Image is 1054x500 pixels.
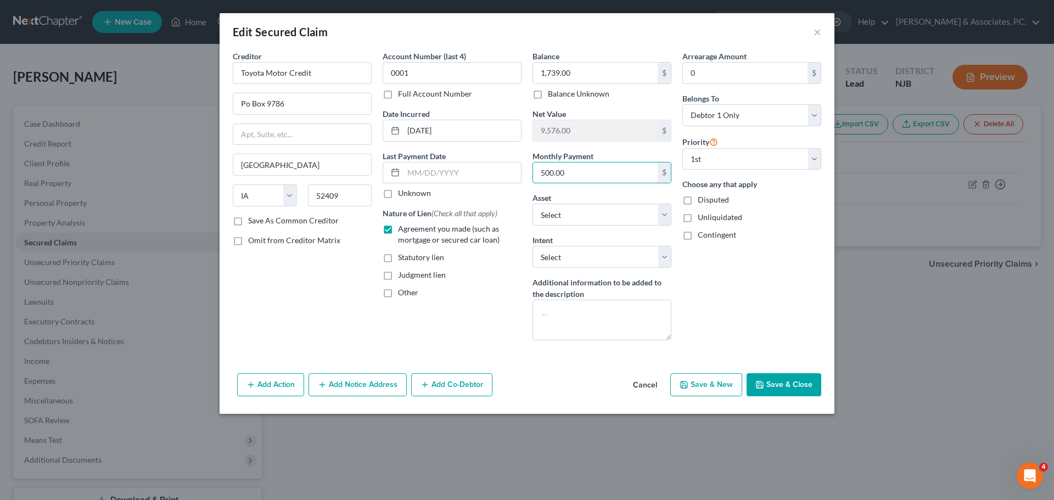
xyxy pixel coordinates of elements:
[532,150,593,162] label: Monthly Payment
[532,193,551,203] span: Asset
[398,188,431,199] label: Unknown
[1039,463,1048,471] span: 4
[533,63,658,83] input: 0.00
[383,207,497,219] label: Nature of Lien
[682,135,718,148] label: Priority
[532,234,553,246] label: Intent
[698,212,742,222] span: Unliquidated
[233,62,372,84] input: Search creditor by name...
[532,50,559,62] label: Balance
[682,94,719,103] span: Belongs To
[658,63,671,83] div: $
[398,252,444,262] span: Statutory lien
[398,224,500,244] span: Agreement you made (such as mortgage or secured car loan)
[403,120,521,141] input: MM/DD/YYYY
[237,373,304,396] button: Add Action
[698,195,729,204] span: Disputed
[398,288,418,297] span: Other
[233,24,328,40] div: Edit Secured Claim
[548,88,609,99] label: Balance Unknown
[431,209,497,218] span: (Check all that apply)
[308,184,372,206] input: Enter zip...
[383,50,466,62] label: Account Number (last 4)
[309,373,407,396] button: Add Notice Address
[532,277,671,300] label: Additional information to be added to the description
[233,154,371,175] input: Enter city...
[233,93,371,114] input: Enter address...
[658,120,671,141] div: $
[383,62,522,84] input: XXXX
[532,108,566,120] label: Net Value
[533,162,658,183] input: 0.00
[814,25,821,38] button: ×
[383,150,446,162] label: Last Payment Date
[398,88,472,99] label: Full Account Number
[698,230,736,239] span: Contingent
[1017,463,1043,489] iframe: Intercom live chat
[682,50,747,62] label: Arrearage Amount
[683,63,808,83] input: 0.00
[383,108,430,120] label: Date Incurred
[533,120,658,141] input: 0.00
[248,235,340,245] span: Omit from Creditor Matrix
[233,124,371,145] input: Apt, Suite, etc...
[411,373,492,396] button: Add Co-Debtor
[398,270,446,279] span: Judgment lien
[682,178,821,190] label: Choose any that apply
[403,162,521,183] input: MM/DD/YYYY
[624,374,666,396] button: Cancel
[248,215,339,226] label: Save As Common Creditor
[808,63,821,83] div: $
[670,373,742,396] button: Save & New
[233,52,262,61] span: Creditor
[747,373,821,396] button: Save & Close
[658,162,671,183] div: $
